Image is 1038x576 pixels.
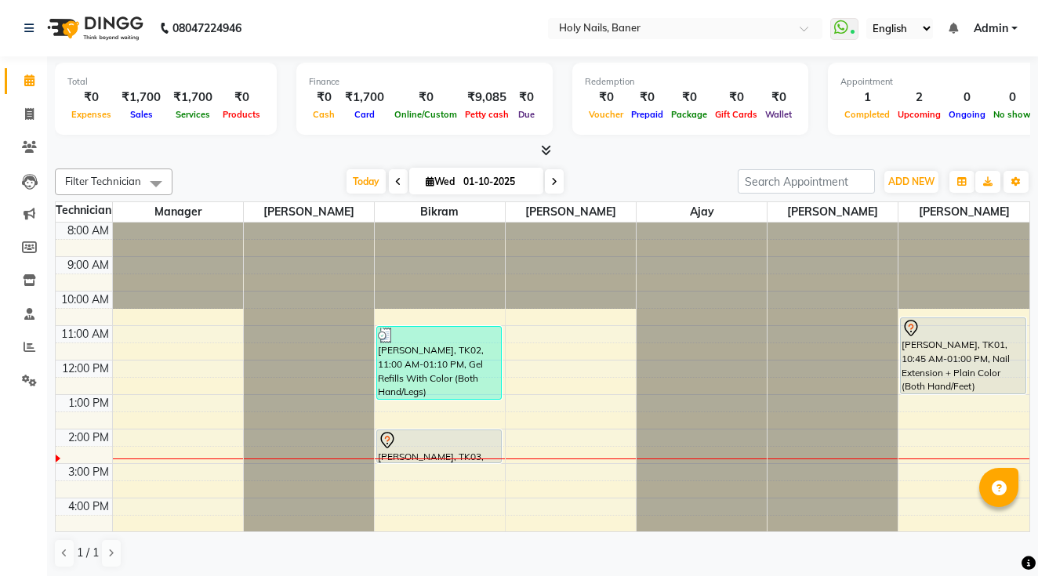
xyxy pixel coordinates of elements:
[347,169,386,194] span: Today
[390,109,461,120] span: Online/Custom
[840,75,1035,89] div: Appointment
[514,109,539,120] span: Due
[377,430,501,462] div: [PERSON_NAME], TK03, 02:00 PM-03:00 PM, Gel Polish-Shellac (Both Hands/Feet)
[377,327,501,399] div: [PERSON_NAME], TK02, 11:00 AM-01:10 PM, Gel Refills With Color (Both Hand/Legs)
[244,202,374,222] span: [PERSON_NAME]
[711,89,761,107] div: ₹0
[309,75,540,89] div: Finance
[219,89,264,107] div: ₹0
[667,109,711,120] span: Package
[989,89,1035,107] div: 0
[65,395,112,411] div: 1:00 PM
[884,171,938,193] button: ADD NEW
[65,175,141,187] span: Filter Technician
[945,109,989,120] span: Ongoing
[585,75,796,89] div: Redemption
[901,318,1025,393] div: [PERSON_NAME], TK01, 10:45 AM-01:00 PM, Nail Extension + Plain Color (Both Hand/Feet)
[67,109,115,120] span: Expenses
[738,169,875,194] input: Search Appointment
[761,89,796,107] div: ₹0
[585,89,627,107] div: ₹0
[768,202,898,222] span: [PERSON_NAME]
[167,89,219,107] div: ₹1,700
[56,202,112,219] div: Technician
[422,176,459,187] span: Wed
[627,109,667,120] span: Prepaid
[77,545,99,561] span: 1 / 1
[898,202,1029,222] span: [PERSON_NAME]
[40,6,147,50] img: logo
[894,109,945,120] span: Upcoming
[64,257,112,274] div: 9:00 AM
[309,89,339,107] div: ₹0
[711,109,761,120] span: Gift Cards
[627,89,667,107] div: ₹0
[888,176,935,187] span: ADD NEW
[506,202,636,222] span: [PERSON_NAME]
[972,513,1022,560] iframe: chat widget
[390,89,461,107] div: ₹0
[58,292,112,308] div: 10:00 AM
[58,326,112,342] div: 11:00 AM
[339,89,390,107] div: ₹1,700
[461,109,513,120] span: Petty cash
[126,109,157,120] span: Sales
[513,89,540,107] div: ₹0
[461,89,513,107] div: ₹9,085
[585,109,627,120] span: Voucher
[115,89,167,107] div: ₹1,700
[67,89,115,107] div: ₹0
[64,223,112,239] div: 8:00 AM
[67,75,264,89] div: Total
[667,89,711,107] div: ₹0
[350,109,379,120] span: Card
[637,202,767,222] span: Ajay
[840,89,894,107] div: 1
[894,89,945,107] div: 2
[375,202,505,222] span: Bikram
[113,202,243,222] span: Manager
[59,360,112,377] div: 12:00 PM
[65,464,112,480] div: 3:00 PM
[459,170,537,194] input: 2025-10-01
[840,109,894,120] span: Completed
[309,109,339,120] span: Cash
[172,6,241,50] b: 08047224946
[219,109,264,120] span: Products
[989,109,1035,120] span: No show
[65,498,112,515] div: 4:00 PM
[65,429,112,446] div: 2:00 PM
[945,89,989,107] div: 0
[974,20,1008,37] span: Admin
[172,109,214,120] span: Services
[761,109,796,120] span: Wallet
